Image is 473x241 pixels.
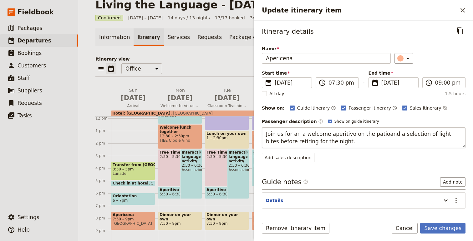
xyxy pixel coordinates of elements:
span: Hotel: [GEOGRAPHIC_DATA] [112,111,170,116]
textarea: Join us for an a welcome aperitivo on the patioand a selection of light bites before retiring for... [262,127,465,148]
span: [GEOGRAPHIC_DATA] [113,221,154,226]
span: [DATE] [381,79,415,86]
span: Requests [18,100,42,106]
h2: Update itinerary item [262,6,457,15]
span: 17/17 booked [215,15,245,21]
span: Cooking lesson in Italian [253,150,294,159]
button: Sun [DATE]Arrival [111,87,158,110]
div: Interactive language activity2:30 – 6:30pmAssociazione Culturale Rilego e Rileggo [227,149,249,199]
span: Fieldbook [18,7,54,17]
span: 3:30 – 5pm [113,167,154,171]
span: 7:30 – 9pm [206,221,247,226]
span: Interactive language activity [182,150,201,163]
div: ​ [398,55,412,62]
span: Settings [18,214,39,220]
div: 9 pm [95,228,111,233]
span: 7:30 – 9pm [113,217,154,221]
span: 1 – 2:30pm [206,136,247,140]
span: 14 days / 13 nights [168,15,210,21]
input: ​ [435,79,461,86]
span: 2:30 – 6:30pm [229,163,248,168]
span: [GEOGRAPHIC_DATA] [253,163,294,168]
span: TIEE Cibo e Vino [160,138,201,143]
span: [GEOGRAPHIC_DATA] [253,221,294,226]
span: 1.5 hours [445,91,465,97]
button: Actions [451,195,461,206]
div: 4 pm [95,166,111,171]
span: Customers [18,62,46,69]
span: Staff [18,75,30,81]
span: Dinner together [253,213,294,217]
div: Interactive language activity2:30 – 6:30pmAssociazione Culturale Rilego e Rileggo [180,149,202,199]
span: Free Time [160,150,194,155]
span: Lunadei [113,171,154,176]
button: Cancel [392,223,418,234]
div: 5 pm [95,178,111,183]
button: Time shown on guide itinerary [331,104,336,112]
span: Start time [262,70,312,76]
a: Requests [194,28,226,46]
span: Packages [18,25,42,31]
span: Guide itinerary [297,105,330,111]
span: Dinner on your own [160,213,201,221]
div: 8 pm [95,216,111,221]
span: 6 – 7pm [113,198,128,203]
span: 1 – 2:30pm [253,136,294,140]
button: Details [266,197,283,204]
button: ​ [394,53,413,64]
input: ​ [328,79,355,86]
a: Package options [226,28,276,46]
h3: Guide notes [262,177,308,187]
span: Name [262,46,391,52]
button: Save changes [420,223,465,234]
div: Aperitivo Welcome with Locals5:30 – 6:30pm [205,187,242,199]
h3: Itinerary details [262,27,314,36]
p: Itinerary view [95,56,456,62]
span: Dinner on your own [206,213,247,221]
span: 2:30 – 5:30pm [160,155,194,159]
span: Interactive language activity [229,150,248,163]
span: Free Time [206,150,241,155]
span: Aperitivo Welcome with Locals [206,188,241,192]
span: 5 – 5:30pm [151,181,172,185]
span: [DATE] [160,93,200,103]
span: Passenger itinerary [348,105,391,111]
div: 6 pm [95,191,111,196]
span: 12:30 – 2:30pm [160,134,201,138]
h2: Sun [114,87,153,103]
span: Departures [18,37,51,44]
h2: Tue [207,87,247,103]
span: End time [369,70,419,76]
span: [GEOGRAPHIC_DATA] [170,111,213,116]
span: Suppliers [18,87,42,94]
span: 7:30 – 9pm [253,217,294,221]
div: 12 pm [95,116,111,121]
div: Apericena7:30 – 9pm[GEOGRAPHIC_DATA] [111,212,155,230]
button: Calendar view [106,63,116,74]
div: Free Time2:30 – 5:30pm [205,149,242,186]
span: All day [269,91,284,97]
div: Orientation6 – 7pm [111,193,155,205]
span: Associazione Culturale Rilego e Rileggo [182,168,201,172]
span: ​ [318,119,323,124]
button: Remove itinerary item [262,223,329,234]
div: Welcome lunch together12:30 – 2:30pmTIEE Cibo e Vino [158,124,202,149]
button: Add note [440,177,465,187]
span: Check in at hotel [113,181,151,185]
span: 7:30 – 9pm [160,221,201,226]
span: ​ [371,79,379,86]
span: ​ [265,79,272,86]
span: - [363,79,364,88]
div: 1 pm [95,128,111,133]
span: Arrival [111,103,155,108]
span: Transfer from [GEOGRAPHIC_DATA] to [GEOGRAPHIC_DATA] [113,163,154,167]
span: ​ [318,79,326,86]
span: Classroom Teaching Starts [205,103,249,108]
button: Time shown on passenger itinerary [392,104,397,112]
div: Dinner on your own7:30 – 9pm [205,212,249,230]
button: Copy itinerary item [455,26,465,36]
span: 2:30 – 6:30pm [182,163,201,168]
div: Check in at hotel5 – 5:30pm [111,180,155,186]
div: Dinner on your own7:30 – 9pm [158,212,202,230]
div: Show on: [262,105,285,111]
